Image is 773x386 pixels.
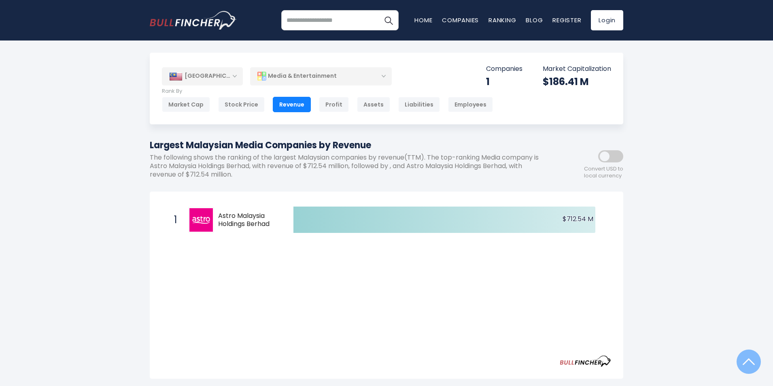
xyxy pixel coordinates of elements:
[486,75,522,88] div: 1
[591,10,623,30] a: Login
[584,166,623,179] span: Convert USD to local currency
[150,154,550,179] p: The following shows the ranking of the largest Malaysian companies by revenue(TTM). The top-ranki...
[170,213,178,227] span: 1
[162,88,493,95] p: Rank By
[563,214,593,224] text: $712.54 M
[150,11,237,30] img: bullfincher logo
[543,75,611,88] div: $186.41 M
[526,16,543,24] a: Blog
[150,11,237,30] a: Go to homepage
[552,16,581,24] a: Register
[319,97,349,112] div: Profit
[488,16,516,24] a: Ranking
[189,208,213,232] img: Astro Malaysia Holdings Berhad
[543,65,611,73] p: Market Capitalization
[218,212,279,229] span: Astro Malaysia Holdings Berhad
[150,139,550,152] h1: Largest Malaysian Media Companies by Revenue
[442,16,479,24] a: Companies
[486,65,522,73] p: Companies
[273,97,311,112] div: Revenue
[218,97,265,112] div: Stock Price
[250,67,392,85] div: Media & Entertainment
[162,67,243,85] div: [GEOGRAPHIC_DATA]
[162,97,210,112] div: Market Cap
[398,97,440,112] div: Liabilities
[414,16,432,24] a: Home
[378,10,399,30] button: Search
[448,97,493,112] div: Employees
[357,97,390,112] div: Assets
